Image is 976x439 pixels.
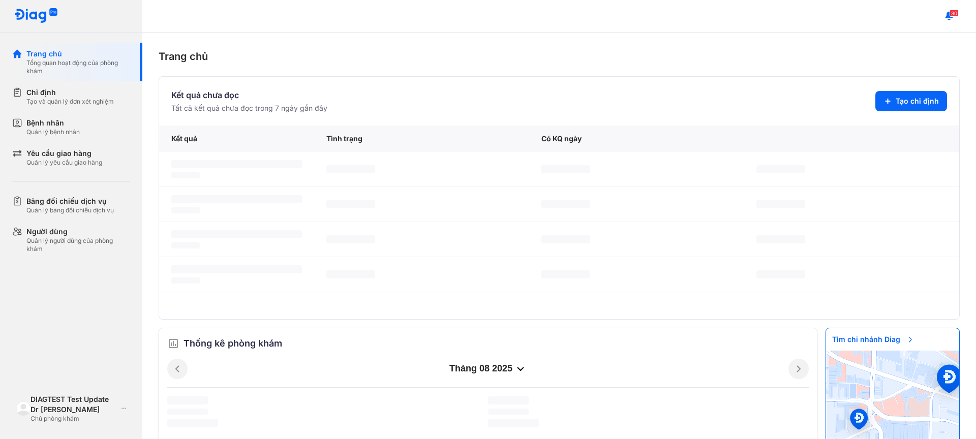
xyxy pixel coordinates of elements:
span: ‌ [541,165,590,173]
div: Quản lý bảng đối chiếu dịch vụ [26,206,114,214]
span: Tìm chi nhánh Diag [826,328,921,351]
span: ‌ [326,165,375,173]
img: logo [14,8,58,24]
span: ‌ [167,409,208,415]
div: Tình trạng [314,126,529,152]
div: Tất cả kết quả chưa đọc trong 7 ngày gần đây [171,103,327,113]
span: Tạo chỉ định [896,96,939,106]
span: ‌ [488,419,539,427]
div: Tạo và quản lý đơn xét nghiệm [26,98,114,106]
img: order.5a6da16c.svg [167,337,179,350]
span: ‌ [488,409,529,415]
div: Kết quả [159,126,314,152]
span: ‌ [171,265,302,273]
span: ‌ [541,235,590,243]
div: Tổng quan hoạt động của phòng khám [26,59,130,75]
span: Thống kê phòng khám [184,336,282,351]
span: 30 [950,10,959,17]
div: Có KQ ngày [529,126,744,152]
span: ‌ [171,207,200,213]
span: ‌ [171,160,302,168]
span: ‌ [326,235,375,243]
span: ‌ [756,270,805,278]
span: ‌ [756,200,805,208]
span: ‌ [171,230,302,238]
div: Yêu cầu giao hàng [26,148,102,159]
span: ‌ [171,172,200,178]
div: Quản lý yêu cầu giao hàng [26,159,102,167]
div: Kết quả chưa đọc [171,89,327,101]
span: ‌ [326,270,375,278]
span: ‌ [756,235,805,243]
div: Quản lý người dùng của phòng khám [26,237,130,253]
div: Bệnh nhân [26,118,80,128]
span: ‌ [171,277,200,284]
div: Trang chủ [159,49,960,64]
span: ‌ [326,200,375,208]
span: ‌ [171,195,302,203]
div: Quản lý bệnh nhân [26,128,80,136]
span: ‌ [488,396,529,404]
div: Bảng đối chiếu dịch vụ [26,196,114,206]
button: Tạo chỉ định [875,91,947,111]
span: ‌ [167,396,208,404]
img: logo [16,401,30,416]
div: Người dùng [26,227,130,237]
div: Chủ phòng khám [30,415,117,423]
div: Trang chủ [26,49,130,59]
span: ‌ [171,242,200,248]
span: ‌ [541,270,590,278]
span: ‌ [167,419,218,427]
span: ‌ [756,165,805,173]
div: DIAGTEST Test Update Dr [PERSON_NAME] [30,394,117,415]
div: Chỉ định [26,87,114,98]
span: ‌ [541,200,590,208]
div: tháng 08 2025 [188,363,788,375]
